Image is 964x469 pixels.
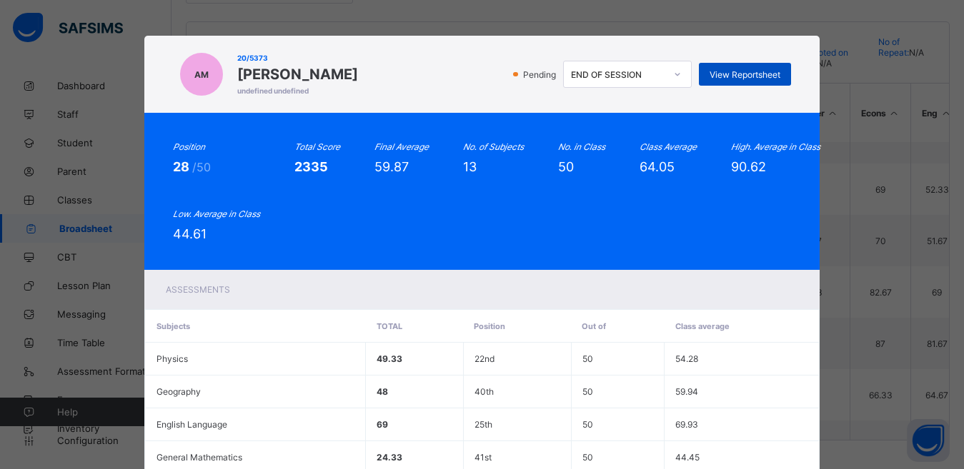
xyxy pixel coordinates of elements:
[522,69,560,80] span: Pending
[558,141,605,152] i: No. in Class
[156,452,242,463] span: General Mathematics
[474,353,495,364] span: 22nd
[558,159,574,174] span: 50
[474,452,492,463] span: 41st
[192,160,211,174] span: /50
[474,386,494,397] span: 40th
[731,141,820,152] i: High. Average in Class
[377,353,402,364] span: 49.33
[156,386,201,397] span: Geography
[156,321,190,331] span: Subjects
[463,141,524,152] i: No. of Subjects
[377,386,388,397] span: 48
[463,159,477,174] span: 13
[582,321,606,331] span: Out of
[173,141,205,152] i: Position
[675,419,698,430] span: 69.93
[710,69,780,80] span: View Reportsheet
[582,353,593,364] span: 50
[675,386,698,397] span: 59.94
[173,159,192,174] span: 28
[377,321,402,331] span: Total
[294,159,328,174] span: 2335
[474,321,505,331] span: Position
[237,66,358,83] span: [PERSON_NAME]
[237,54,358,62] span: 20/5373
[166,284,230,295] span: Assessments
[377,452,402,463] span: 24.33
[173,226,207,241] span: 44.61
[156,419,227,430] span: English Language
[571,69,665,80] div: END OF SESSION
[156,353,188,364] span: Physics
[675,353,698,364] span: 54.28
[173,208,260,219] i: Low. Average in Class
[374,159,409,174] span: 59.87
[582,386,593,397] span: 50
[194,69,209,80] span: AM
[640,141,697,152] i: Class Average
[640,159,675,174] span: 64.05
[237,86,358,95] span: undefined undefined
[675,452,700,463] span: 44.45
[294,141,340,152] i: Total Score
[377,419,388,430] span: 69
[474,419,492,430] span: 25th
[582,452,593,463] span: 50
[675,321,730,331] span: Class average
[731,159,766,174] span: 90.62
[582,419,593,430] span: 50
[374,141,429,152] i: Final Average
